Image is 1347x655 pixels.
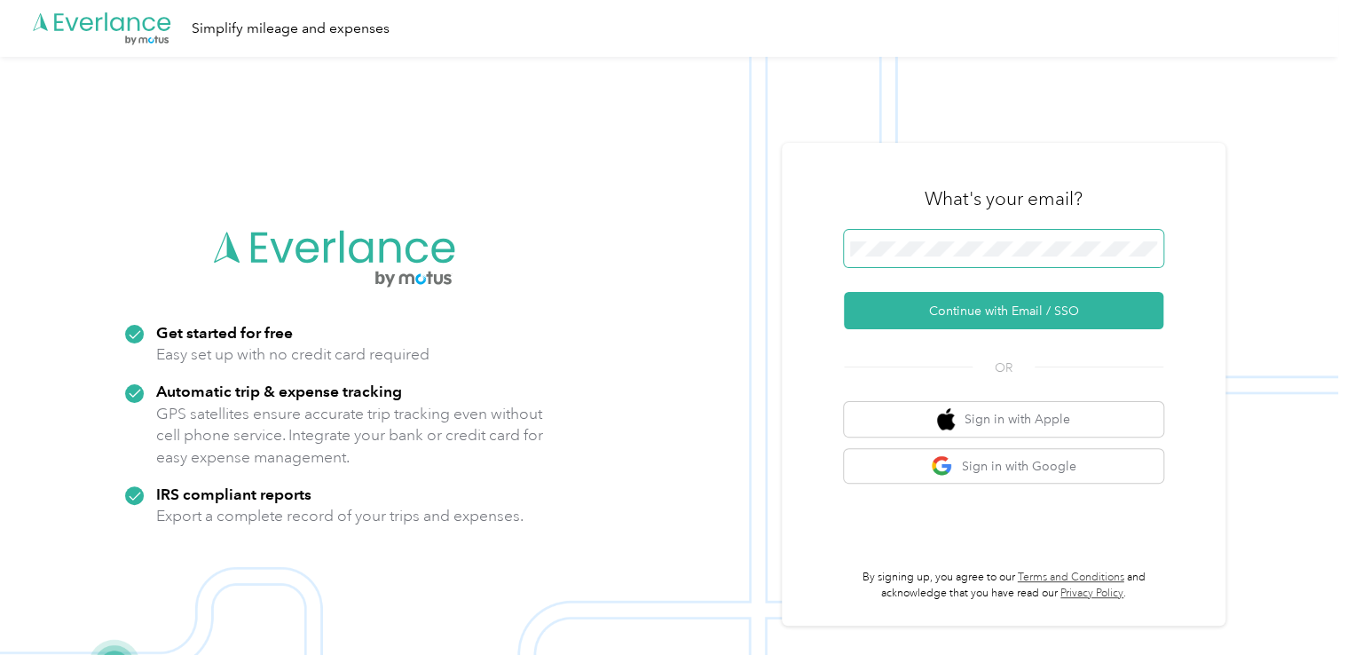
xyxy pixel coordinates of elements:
strong: IRS compliant reports [156,485,311,503]
p: Easy set up with no credit card required [156,343,429,366]
a: Terms and Conditions [1018,571,1124,584]
button: google logoSign in with Google [844,449,1163,484]
h3: What's your email? [925,186,1083,211]
div: Simplify mileage and expenses [192,18,390,40]
p: GPS satellites ensure accurate trip tracking even without cell phone service. Integrate your bank... [156,403,544,469]
button: apple logoSign in with Apple [844,402,1163,437]
img: google logo [931,455,953,477]
button: Continue with Email / SSO [844,292,1163,329]
p: By signing up, you agree to our and acknowledge that you have read our . [844,570,1163,601]
p: Export a complete record of your trips and expenses. [156,505,524,527]
img: apple logo [937,408,955,430]
strong: Automatic trip & expense tracking [156,382,402,400]
strong: Get started for free [156,323,293,342]
span: OR [973,359,1035,377]
a: Privacy Policy [1060,587,1123,600]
